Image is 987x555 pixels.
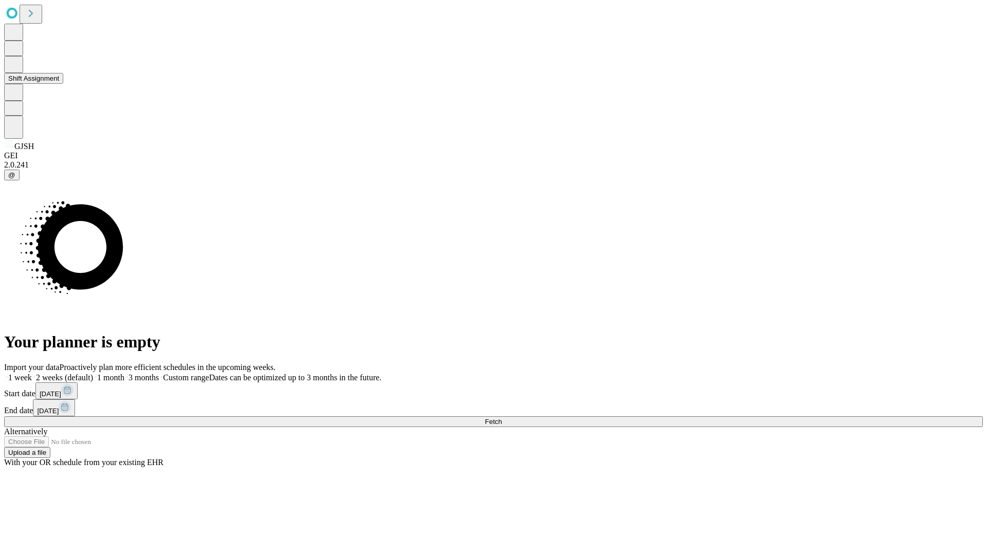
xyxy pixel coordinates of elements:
[36,373,93,382] span: 2 weeks (default)
[4,160,983,170] div: 2.0.241
[485,418,502,425] span: Fetch
[14,142,34,151] span: GJSH
[163,373,209,382] span: Custom range
[4,458,163,467] span: With your OR schedule from your existing EHR
[4,170,20,180] button: @
[4,363,60,372] span: Import your data
[4,416,983,427] button: Fetch
[4,427,47,436] span: Alternatively
[4,73,63,84] button: Shift Assignment
[60,363,276,372] span: Proactively plan more efficient schedules in the upcoming weeks.
[35,382,78,399] button: [DATE]
[4,382,983,399] div: Start date
[8,373,32,382] span: 1 week
[37,407,59,415] span: [DATE]
[8,171,15,179] span: @
[4,447,50,458] button: Upload a file
[33,399,75,416] button: [DATE]
[4,332,983,351] h1: Your planner is empty
[4,399,983,416] div: End date
[40,390,61,398] span: [DATE]
[209,373,381,382] span: Dates can be optimized up to 3 months in the future.
[97,373,124,382] span: 1 month
[4,151,983,160] div: GEI
[129,373,159,382] span: 3 months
